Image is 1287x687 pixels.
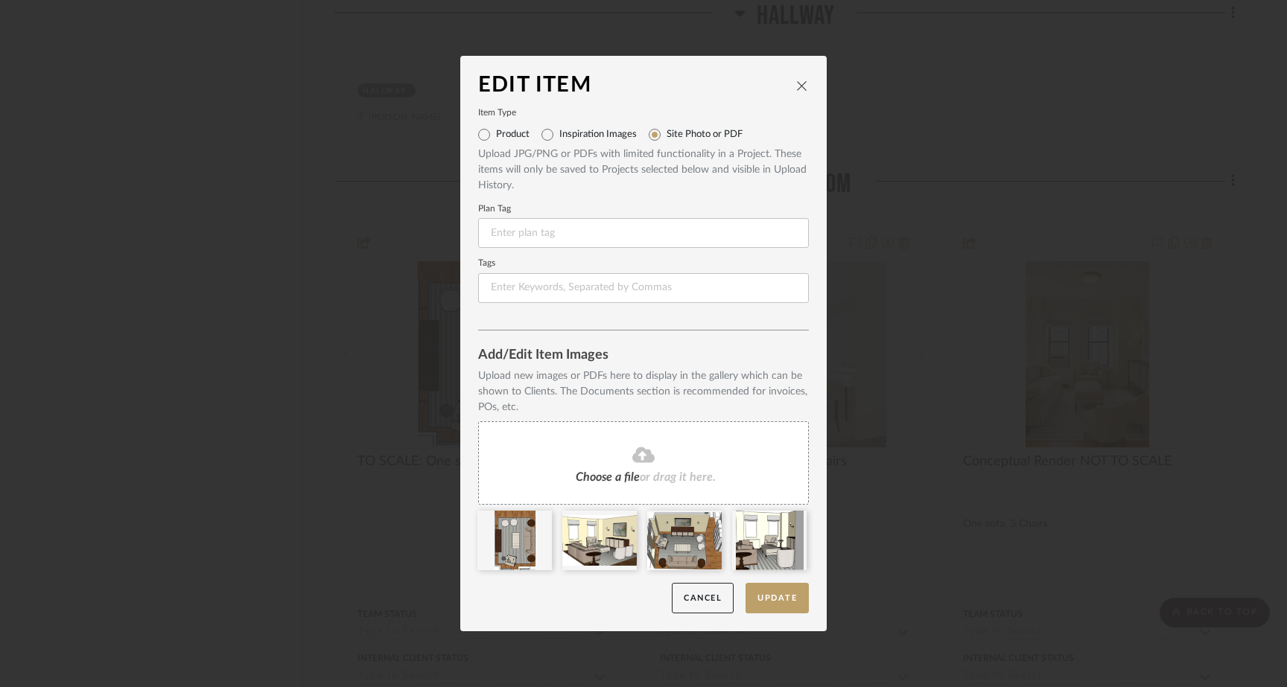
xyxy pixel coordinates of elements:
[746,583,809,613] button: Update
[667,129,743,141] label: Site Photo or PDF
[478,147,809,194] div: Upload JPG/PNG or PDFs with limited functionality in a Project. These items will only be saved to...
[640,471,716,483] span: or drag it here.
[478,123,809,147] mat-radio-group: Select item type
[672,583,734,613] button: Cancel
[478,260,809,267] label: Tags
[559,129,637,141] label: Inspiration Images
[478,348,809,363] div: Add/Edit Item Images
[478,218,809,248] input: Enter plan tag
[478,205,809,213] label: Plan Tag
[795,79,809,92] button: close
[478,109,809,117] label: Item Type
[478,74,795,98] div: Edit Item
[478,368,809,415] div: Upload new images or PDFs here to display in the gallery which can be shown to Clients. The Docum...
[496,129,530,141] label: Product
[576,471,640,483] span: Choose a file
[478,273,809,303] input: Enter Keywords, Separated by Commas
